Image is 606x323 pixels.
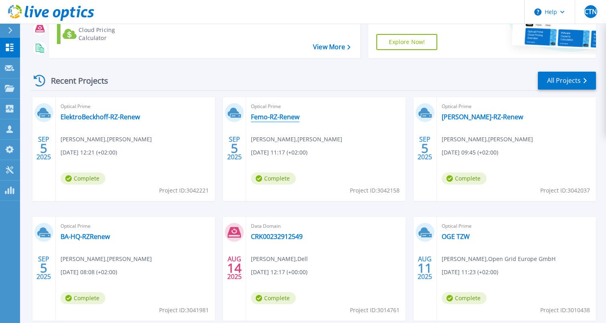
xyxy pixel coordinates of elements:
[251,148,307,157] span: [DATE] 11:17 (+02:00)
[442,268,498,277] span: [DATE] 11:23 (+02:00)
[417,134,432,163] div: SEP 2025
[36,134,51,163] div: SEP 2025
[40,145,47,152] span: 5
[251,292,296,304] span: Complete
[251,255,308,263] span: [PERSON_NAME] , Dell
[442,113,523,121] a: [PERSON_NAME]-RZ-Renew
[227,253,242,283] div: AUG 2025
[538,72,596,90] a: All Projects
[31,71,119,90] div: Recent Projects
[61,148,117,157] span: [DATE] 12:21 (+02:00)
[159,306,209,315] span: Project ID: 3041981
[40,265,47,271] span: 5
[227,265,242,271] span: 14
[350,306,400,315] span: Project ID: 3014761
[442,148,498,157] span: [DATE] 09:45 (+02:00)
[227,134,242,163] div: SEP 2025
[61,173,105,185] span: Complete
[36,253,51,283] div: SEP 2025
[442,135,533,144] span: [PERSON_NAME] , [PERSON_NAME]
[251,222,400,231] span: Data Domain
[376,34,437,50] a: Explore Now!
[418,265,432,271] span: 11
[251,102,400,111] span: Optical Prime
[417,253,432,283] div: AUG 2025
[61,233,110,241] a: BA-HQ-RZRenew
[61,255,152,263] span: [PERSON_NAME] , [PERSON_NAME]
[79,26,143,42] div: Cloud Pricing Calculator
[313,43,350,51] a: View More
[540,306,590,315] span: Project ID: 3010438
[442,292,487,304] span: Complete
[231,145,238,152] span: 5
[251,113,299,121] a: Femo-RZ-Renew
[57,24,146,44] a: Cloud Pricing Calculator
[251,135,342,144] span: [PERSON_NAME] , [PERSON_NAME]
[251,233,303,241] a: CRK00232912549
[61,292,105,304] span: Complete
[350,186,400,195] span: Project ID: 3042158
[442,233,470,241] a: OGE TZW
[421,145,428,152] span: 5
[442,222,591,231] span: Optical Prime
[61,135,152,144] span: [PERSON_NAME] , [PERSON_NAME]
[159,186,209,195] span: Project ID: 3042221
[251,173,296,185] span: Complete
[61,113,140,121] a: ElektroBeckhoff-RZ-Renew
[442,102,591,111] span: Optical Prime
[251,268,307,277] span: [DATE] 12:17 (+00:00)
[61,268,117,277] span: [DATE] 08:08 (+02:00)
[540,186,590,195] span: Project ID: 3042037
[61,222,210,231] span: Optical Prime
[442,255,555,263] span: [PERSON_NAME] , Open Grid Europe GmbH
[584,8,597,15] span: CTN
[61,102,210,111] span: Optical Prime
[442,173,487,185] span: Complete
